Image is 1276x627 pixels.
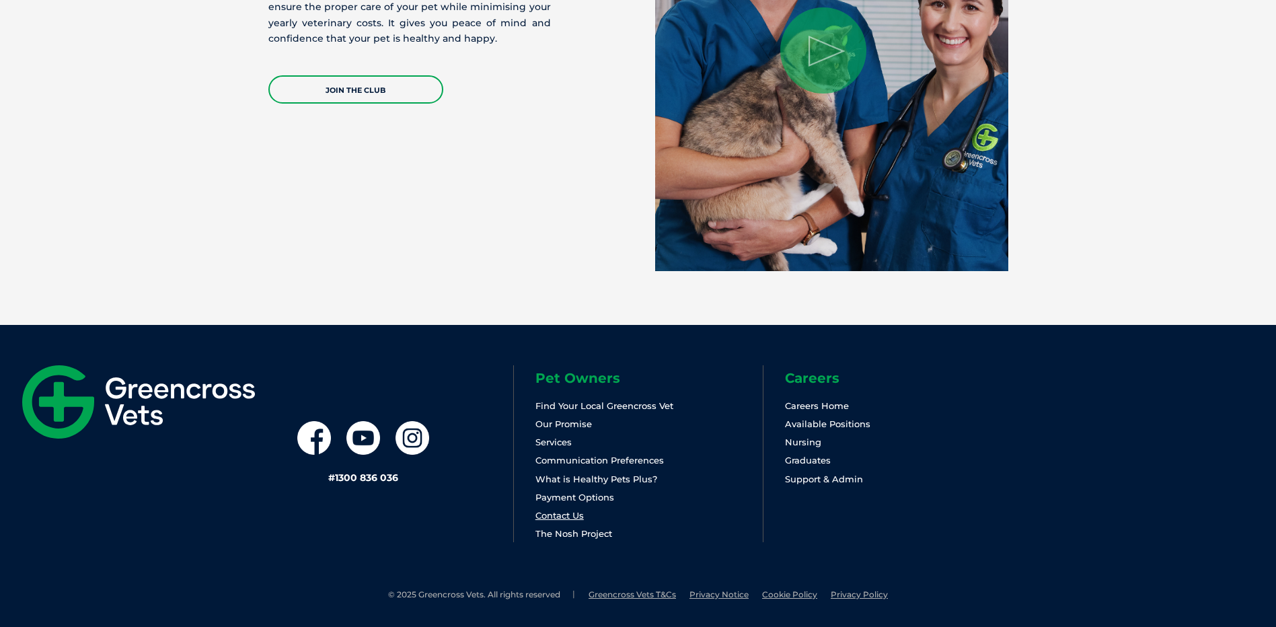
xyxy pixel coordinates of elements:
a: Careers Home [785,400,849,411]
a: Greencross Vets T&Cs [589,589,676,599]
h6: Pet Owners [535,371,763,385]
a: Services [535,437,572,447]
a: Communication Preferences [535,455,664,466]
a: What is Healthy Pets Plus? [535,474,657,484]
a: Graduates [785,455,831,466]
a: Find Your Local Greencross Vet [535,400,673,411]
a: Available Positions [785,418,870,429]
a: Nursing [785,437,821,447]
a: Cookie Policy [762,589,817,599]
a: Our Promise [535,418,592,429]
a: #1300 836 036 [328,472,398,484]
a: Privacy Policy [831,589,888,599]
span: # [328,472,335,484]
a: JOIN THE CLUB [268,75,443,104]
li: © 2025 Greencross Vets. All rights reserved [388,589,575,601]
h6: Careers [785,371,1012,385]
a: Payment Options [535,492,614,503]
a: Privacy Notice [689,589,749,599]
a: Contact Us [535,510,584,521]
a: Support & Admin [785,474,863,484]
a: The Nosh Project [535,528,612,539]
